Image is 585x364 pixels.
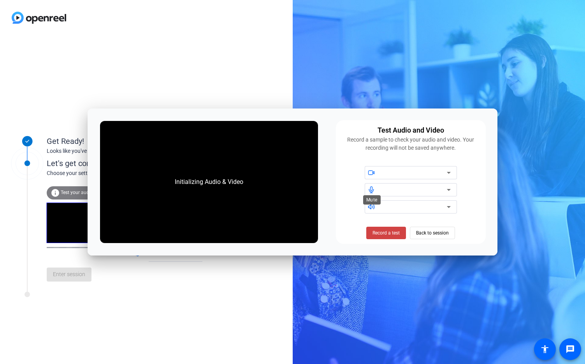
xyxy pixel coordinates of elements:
div: Looks like you've been invited to join [47,147,202,155]
div: Initializing Audio & Video [167,170,251,194]
button: Record a test [366,227,406,239]
div: Let's get connected. [47,157,218,169]
mat-icon: message [566,345,575,354]
div: Choose your settings [47,169,218,177]
span: Test your audio and video [61,190,115,195]
span: Back to session [416,226,449,240]
span: Record a test [372,229,400,236]
mat-icon: accessibility [540,345,550,354]
div: Test Audio and Video [378,125,444,136]
div: Get Ready! [47,135,202,147]
mat-icon: info [51,188,60,198]
button: Back to session [410,227,455,239]
div: Mute [363,195,381,205]
div: Record a sample to check your audio and video. Your recording will not be saved anywhere. [341,136,481,152]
